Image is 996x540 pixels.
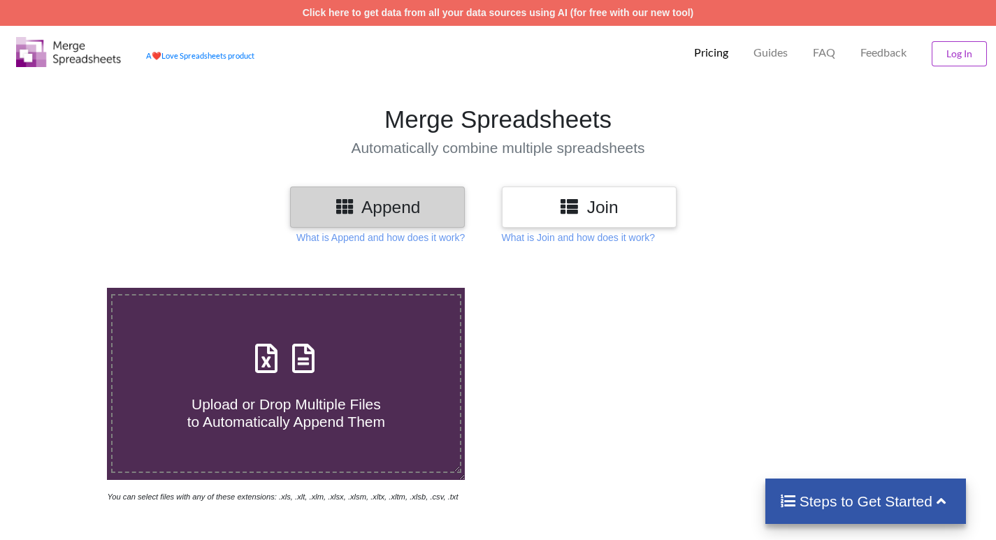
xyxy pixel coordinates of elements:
p: What is Join and how does it work? [502,231,655,245]
span: Feedback [860,47,907,58]
a: Click here to get data from all your data sources using AI (for free with our new tool) [303,7,694,18]
img: Logo.png [16,37,121,67]
h3: Append [301,197,454,217]
h3: Join [512,197,666,217]
p: FAQ [813,45,835,60]
h4: Steps to Get Started [779,492,952,510]
p: Guides [753,45,788,60]
p: Pricing [694,45,728,60]
span: heart [152,51,161,60]
i: You can select files with any of these extensions: .xls, .xlt, .xlm, .xlsx, .xlsm, .xltx, .xltm, ... [107,492,458,501]
span: Upload or Drop Multiple Files to Automatically Append Them [187,396,385,430]
p: What is Append and how does it work? [296,231,465,245]
a: AheartLove Spreadsheets product [146,51,254,60]
button: Log In [932,41,987,66]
